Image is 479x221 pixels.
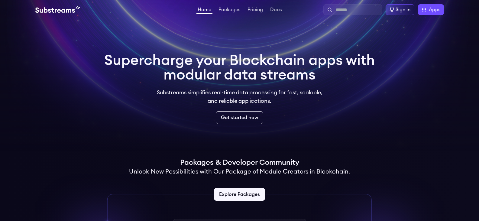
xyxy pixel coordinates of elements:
[246,7,264,13] a: Pricing
[129,167,350,176] h2: Unlock New Possibilities with Our Package of Module Creators in Blockchain.
[386,4,414,15] a: Sign in
[35,6,80,13] img: Substream's logo
[196,7,212,14] a: Home
[217,7,241,13] a: Packages
[214,188,265,201] a: Explore Packages
[269,7,283,13] a: Docs
[429,6,440,13] span: Apps
[396,6,410,13] div: Sign in
[180,158,299,167] h1: Packages & Developer Community
[104,53,375,82] h1: Supercharge your Blockchain apps with modular data streams
[216,111,263,124] a: Get started now
[153,88,327,105] p: Substreams simplifies real-time data processing for fast, scalable, and reliable applications.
